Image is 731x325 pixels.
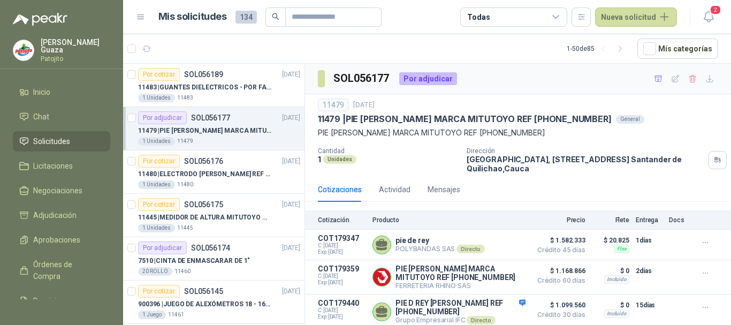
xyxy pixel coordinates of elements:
p: COT179359 [318,264,366,273]
p: [DATE] [282,113,300,123]
div: Directo [467,316,495,324]
p: [DATE] [282,70,300,80]
a: Solicitudes [13,131,110,152]
a: Licitaciones [13,156,110,176]
span: C: [DATE] [318,273,366,279]
div: Por adjudicar [399,72,457,85]
span: Negociaciones [33,185,82,196]
div: 11479 [318,99,349,111]
a: Por cotizarSOL056176[DATE] 11480 |ELECTRODO [PERSON_NAME] REF HI1131B1 Unidades11480 [123,150,304,194]
div: 20 ROLLO [138,267,172,276]
div: 1 Unidades [138,224,175,232]
span: Crédito 30 días [532,312,585,318]
p: 1 días [636,234,663,247]
p: [GEOGRAPHIC_DATA], [STREET_ADDRESS] Santander de Quilichao , Cauca [467,155,704,173]
div: Incluido [604,309,629,318]
button: 2 [699,7,718,27]
p: 11479 | PIE [PERSON_NAME] MARCA MITUTOYO REF [PHONE_NUMBER] [138,126,271,136]
p: SOL056175 [184,201,223,208]
p: Precio [532,216,585,224]
p: SOL056176 [184,157,223,165]
p: 11480 | ELECTRODO [PERSON_NAME] REF HI1131B [138,169,271,179]
a: Aprobaciones [13,230,110,250]
p: [DATE] [282,156,300,167]
p: FERRETERIA RHINO SAS [395,282,526,290]
div: Unidades [323,155,356,164]
div: Por cotizar [138,285,180,298]
p: 7510 | CINTA DE ENMASCARAR DE 1" [138,256,250,266]
img: Logo peakr [13,13,67,26]
span: Inicio [33,86,50,98]
p: pie de rey [395,236,485,245]
p: Docs [669,216,690,224]
span: Exp: [DATE] [318,314,366,320]
div: 1 Unidades [138,137,175,146]
p: 15 días [636,299,663,312]
img: Company Logo [13,40,34,61]
p: Producto [372,216,526,224]
a: Remisiones [13,291,110,311]
span: Crédito 60 días [532,277,585,284]
h1: Mis solicitudes [158,9,227,25]
div: Por adjudicar [138,111,187,124]
p: [DATE] [353,100,375,110]
p: 11483 [177,94,193,102]
span: C: [DATE] [318,307,366,314]
a: Por adjudicarSOL056174[DATE] 7510 |CINTA DE ENMASCARAR DE 1"20 ROLLO11460 [123,237,304,281]
a: Órdenes de Compra [13,254,110,286]
span: Adjudicación [33,209,77,221]
div: Directo [456,245,485,253]
a: Negociaciones [13,180,110,201]
a: Adjudicación [13,205,110,225]
p: $ 0 [592,299,629,312]
div: Mensajes [428,184,460,195]
span: 134 [235,11,257,24]
span: Aprobaciones [33,234,80,246]
div: Actividad [379,184,410,195]
p: [DATE] [282,286,300,297]
p: SOL056145 [184,288,223,295]
div: Incluido [604,275,629,284]
span: Exp: [DATE] [318,279,366,286]
div: Por adjudicar [138,241,187,254]
p: [PERSON_NAME] Guaza [41,39,110,54]
p: Cotización [318,216,366,224]
a: Por cotizarSOL056175[DATE] 11445 |MEDIDOR DE ALTURA MITUTOYO QM-Height 518-2451 Unidades11445 [123,194,304,237]
p: PIE [PERSON_NAME] MARCA MITUTOYO REF [PHONE_NUMBER] [395,264,526,282]
p: 1 [318,155,321,164]
p: Entrega [636,216,663,224]
p: $ 0 [592,264,629,277]
span: C: [DATE] [318,243,366,249]
span: 2 [710,5,721,15]
h3: SOL056177 [333,70,391,87]
div: Todas [467,11,490,23]
span: Exp: [DATE] [318,249,366,255]
p: COT179347 [318,234,366,243]
div: Por cotizar [138,198,180,211]
span: Órdenes de Compra [33,259,100,282]
p: SOL056189 [184,71,223,78]
span: Licitaciones [33,160,73,172]
p: Patojito [41,56,110,62]
p: Cantidad [318,147,458,155]
a: Por cotizarSOL056189[DATE] 11483 |GUANTES DIELECTRICOS - POR FAVOR ADJUNTAR SU FICHA TECNICA1 Uni... [123,64,304,107]
p: 900396 | JUEGO DE ALEXÓMETROS 18 - 160 mm x 0,01 mm 2824-S3 [138,299,271,309]
div: Cotizaciones [318,184,362,195]
span: $ 1.582.333 [532,234,585,247]
div: General [616,115,644,124]
p: Flete [592,216,629,224]
p: SOL056174 [191,244,230,252]
div: 1 Unidades [138,94,175,102]
span: $ 1.099.560 [532,299,585,312]
a: Por adjudicarSOL056177[DATE] 11479 |PIE [PERSON_NAME] MARCA MITUTOYO REF [PHONE_NUMBER]1 Unidades... [123,107,304,150]
p: $ 20.825 [592,234,629,247]
span: Crédito 45 días [532,247,585,253]
div: Flex [614,245,629,253]
p: 11480 [177,180,193,189]
p: [DATE] [282,200,300,210]
p: 11460 [174,267,191,276]
p: COT179440 [318,299,366,307]
div: Por cotizar [138,68,180,81]
p: 11483 | GUANTES DIELECTRICOS - POR FAVOR ADJUNTAR SU FICHA TECNICA [138,82,271,93]
span: Chat [33,111,49,123]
